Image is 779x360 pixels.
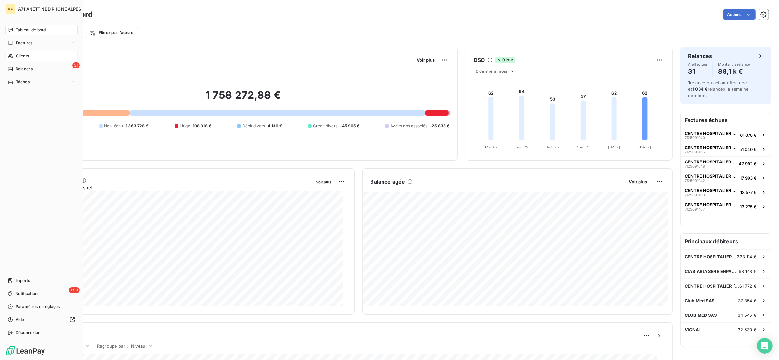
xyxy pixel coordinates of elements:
button: Filtrer par facture [85,28,138,38]
span: relance ou action effectuée et relancés la semaine dernière. [688,80,749,98]
span: CENTRE HOSPITALIER [GEOGRAPHIC_DATA] [685,145,737,150]
span: Crédit divers [313,123,337,129]
span: Voir plus [629,179,647,184]
button: Voir plus [627,179,649,185]
span: CENTRE HOSPITALIER [GEOGRAPHIC_DATA] [685,174,737,179]
button: CENTRE HOSPITALIER [GEOGRAPHIC_DATA]712509104847 992 € [681,156,771,171]
button: CENTRE HOSPITALIER [GEOGRAPHIC_DATA]712509104217 993 € [681,171,771,185]
span: 37 354 € [738,298,757,303]
span: Paramètres et réglages [16,304,60,310]
span: Factures [16,40,32,46]
span: 1 034 € [692,86,708,92]
span: A71 ANETT NBD RHONE ALPES [18,6,81,12]
span: 1 [688,80,690,85]
span: Montant à relancer [718,62,751,66]
span: 47 992 € [739,161,757,166]
button: Actions [723,9,756,20]
a: Aide [5,315,78,325]
h6: DSO [474,56,485,64]
tspan: [DATE] [608,145,620,149]
span: CENTRE HOSPITALIER [GEOGRAPHIC_DATA] [685,131,737,136]
span: Imports [16,278,30,284]
span: CENTRE HOSPITALIER [GEOGRAPHIC_DATA] [685,159,736,164]
span: 7125091465 [685,150,705,154]
span: CLUB MED SAS [685,313,717,318]
span: Aide [16,317,24,323]
span: 31 [72,62,80,68]
span: 32 530 € [738,327,757,332]
span: CENTRE HOSPITALIER [GEOGRAPHIC_DATA] [685,188,738,193]
span: 7125091040 [685,136,705,140]
h2: 1 758 272,88 € [37,89,450,108]
span: 7125091467 [685,207,705,211]
span: Regroupé par : [97,343,128,349]
span: Débit divers [242,123,265,129]
span: 13 577 € [740,190,757,195]
span: CENTRE HOSPITALIER [GEOGRAPHIC_DATA] [685,283,739,289]
tspan: [DATE] [639,145,651,149]
span: CENTRE HOSPITALIER [GEOGRAPHIC_DATA] [685,202,737,207]
tspan: Juil. 25 [546,145,559,149]
span: Niveau [131,343,145,349]
span: Relances [16,66,33,72]
span: -25 833 € [430,123,449,129]
span: -45 965 € [340,123,359,129]
span: VIGNAL [685,327,701,332]
span: 17 993 € [740,175,757,181]
div: Open Intercom Messenger [757,338,773,354]
span: CENTRE HOSPITALIER [GEOGRAPHIC_DATA] [685,254,737,259]
h4: 31 [688,66,708,77]
span: Notifications [15,291,39,297]
span: 34 545 € [738,313,757,318]
span: Voir plus [417,58,435,63]
span: 68 148 € [739,269,757,274]
span: 51 040 € [739,147,757,152]
span: Litige [180,123,190,129]
span: Déconnexion [16,330,41,336]
div: AA [5,4,16,14]
span: Voir plus [316,180,332,184]
span: Tableau de bord [16,27,46,33]
span: Clients [16,53,29,59]
span: 61 772 € [739,283,757,289]
span: 1 363 728 € [126,123,149,129]
span: 4 136 € [268,123,282,129]
span: 108 018 € [193,123,211,129]
h4: 88,1 k € [718,66,751,77]
span: 0 jour [495,57,515,63]
span: +99 [69,287,80,293]
button: CENTRE HOSPITALIER [GEOGRAPHIC_DATA]712509104061 078 € [681,128,771,142]
tspan: Mai 25 [485,145,497,149]
button: Voir plus [415,57,437,63]
h6: Balance âgée [371,178,405,186]
button: CENTRE HOSPITALIER [GEOGRAPHIC_DATA]712509146313 577 € [681,185,771,199]
img: Logo LeanPay [5,346,45,356]
span: 7125091042 [685,179,705,183]
h6: Principaux débiteurs [681,234,771,249]
button: Voir plus [314,179,334,185]
h6: Relances [688,52,712,60]
span: 13 275 € [740,204,757,209]
h6: Factures échues [681,112,771,128]
button: CENTRE HOSPITALIER [GEOGRAPHIC_DATA]712509146713 275 € [681,199,771,213]
span: 7125091048 [685,164,705,168]
tspan: Août 25 [576,145,590,149]
tspan: Juin 25 [515,145,528,149]
span: À effectuer [688,62,708,66]
span: 61 078 € [740,133,757,138]
button: CENTRE HOSPITALIER [GEOGRAPHIC_DATA]712509146551 040 € [681,142,771,156]
span: Chiffre d'affaires mensuel [37,184,312,191]
span: 6 derniers mois [476,69,507,74]
span: Tâches [16,79,30,85]
span: 223 114 € [737,254,757,259]
span: CIAS ARLYSERE EHPAD LA NIVEOLE [685,269,739,274]
span: Avoirs non associés [390,123,427,129]
span: Club Med SAS [685,298,715,303]
span: Non-échu [104,123,123,129]
span: 7125091463 [685,193,705,197]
